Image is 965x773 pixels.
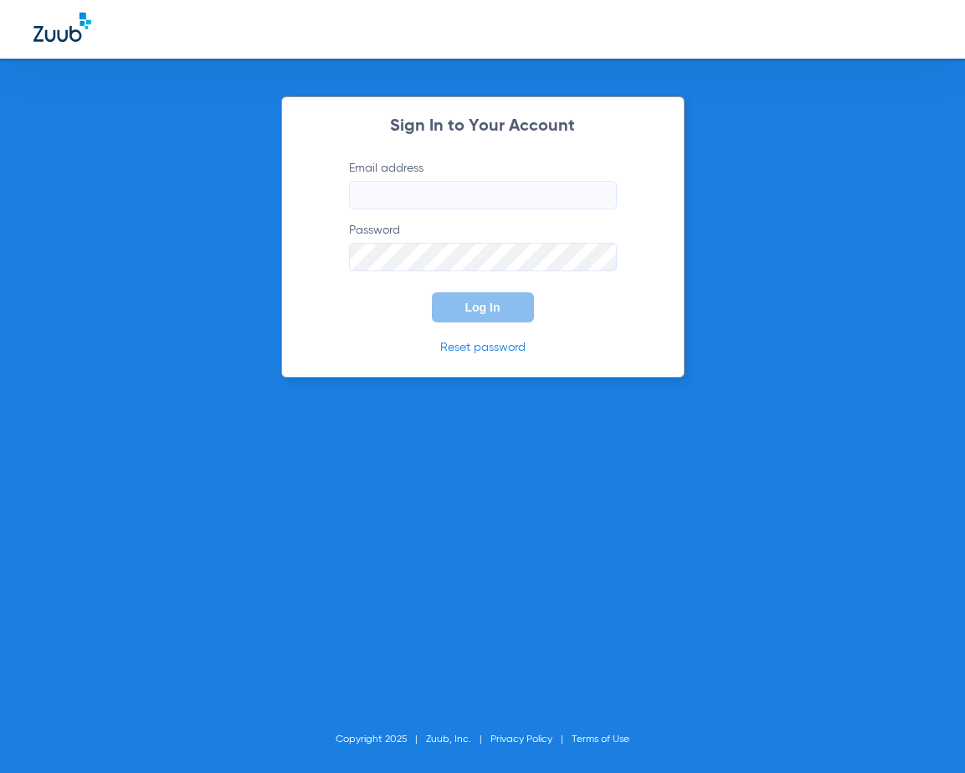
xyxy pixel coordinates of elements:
[432,292,534,322] button: Log In
[426,731,490,748] li: Zuub, Inc.
[349,160,617,209] label: Email address
[572,734,629,745] a: Terms of Use
[324,118,642,135] h2: Sign In to Your Account
[349,243,617,271] input: Password
[440,342,526,353] a: Reset password
[349,181,617,209] input: Email address
[490,734,552,745] a: Privacy Policy
[33,13,91,42] img: Zuub Logo
[336,731,426,748] li: Copyright 2025
[465,301,500,314] span: Log In
[349,222,617,271] label: Password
